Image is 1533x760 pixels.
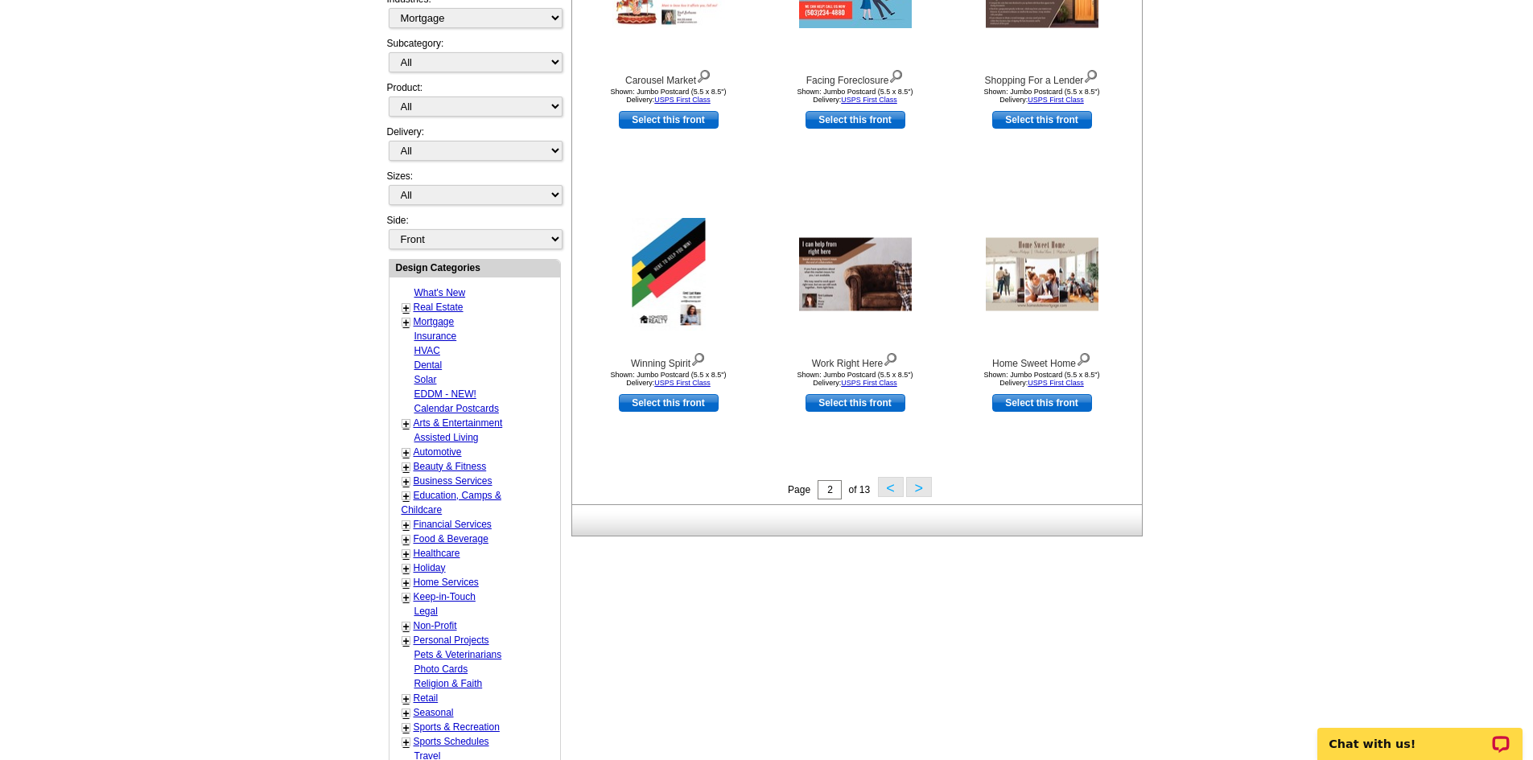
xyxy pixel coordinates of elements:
a: Real Estate [414,302,464,313]
img: Home Sweet Home [986,238,1098,311]
img: view design details [1083,66,1098,84]
a: + [403,533,410,546]
img: view design details [1076,349,1091,367]
a: Keep-in-Touch [414,591,476,602]
a: HVAC [414,345,440,356]
div: Shown: Jumbo Postcard (5.5 x 8.5") Delivery: [580,371,757,387]
img: view design details [883,349,898,367]
a: use this design [619,394,719,412]
a: Photo Cards [414,663,468,675]
a: Home Services [414,577,479,588]
div: Product: [387,80,561,125]
a: Beauty & Fitness [414,461,487,472]
a: Healthcare [414,548,460,559]
a: Automotive [414,446,462,458]
a: + [403,736,410,749]
a: Business Services [414,475,492,487]
div: Winning Spirit [580,349,757,371]
a: use this design [992,394,1092,412]
div: Shown: Jumbo Postcard (5.5 x 8.5") Delivery: [767,88,944,104]
div: Subcategory: [387,36,561,80]
span: Page [788,484,810,495]
a: + [403,548,410,561]
a: Retail [414,692,439,704]
a: Holiday [414,562,446,573]
a: What's New [414,287,466,298]
a: use this design [806,394,905,412]
img: Winning Spirit [632,218,705,331]
a: + [403,461,410,474]
a: Sports Schedules [414,736,489,747]
div: Shown: Jumbo Postcard (5.5 x 8.5") Delivery: [954,371,1131,387]
div: Home Sweet Home [954,349,1131,371]
a: + [403,692,410,705]
a: + [403,721,410,734]
div: Delivery: [387,125,561,169]
button: < [878,477,904,497]
a: USPS First Class [841,379,897,387]
a: Food & Beverage [414,533,488,544]
a: USPS First Class [654,379,711,387]
div: Side: [387,213,561,251]
a: + [403,591,410,604]
a: Sports & Recreation [414,721,500,733]
div: Work Right Here [767,349,944,371]
img: Work Right Here [799,238,912,311]
div: Sizes: [387,169,561,213]
a: Legal [414,606,438,617]
iframe: LiveChat chat widget [1307,709,1533,760]
div: Shown: Jumbo Postcard (5.5 x 8.5") Delivery: [767,371,944,387]
div: Facing Foreclosure [767,66,944,88]
a: + [403,635,410,647]
a: + [403,707,410,720]
div: Shopping For a Lender [954,66,1131,88]
a: Personal Projects [414,635,489,646]
a: use this design [992,111,1092,129]
a: Pets & Veterinarians [414,649,502,660]
a: Mortgage [414,316,455,327]
a: + [403,620,410,633]
a: + [403,417,410,430]
div: Design Categories [389,260,560,275]
img: view design details [888,66,904,84]
a: Arts & Entertainment [414,417,503,429]
button: > [906,477,932,497]
a: USPS First Class [841,96,897,104]
img: view design details [690,349,706,367]
a: Financial Services [414,519,492,530]
a: + [403,577,410,590]
a: use this design [806,111,905,129]
a: Calendar Postcards [414,403,499,414]
a: Seasonal [414,707,454,718]
a: + [403,562,410,575]
a: + [403,475,410,488]
a: USPS First Class [1028,379,1084,387]
a: Religion & Faith [414,678,483,689]
a: + [403,302,410,314]
a: Solar [414,374,437,385]
a: Insurance [414,331,457,342]
a: Education, Camps & Childcare [402,490,501,516]
img: view design details [696,66,711,84]
span: of 13 [848,484,870,495]
a: USPS First Class [654,96,711,104]
div: Shown: Jumbo Postcard (5.5 x 8.5") Delivery: [954,88,1131,104]
a: Non-Profit [414,620,457,631]
a: + [403,446,410,459]
div: Carousel Market [580,66,757,88]
a: + [403,490,410,503]
a: use this design [619,111,719,129]
div: Shown: Jumbo Postcard (5.5 x 8.5") Delivery: [580,88,757,104]
a: + [403,519,410,532]
a: EDDM - NEW! [414,388,476,400]
a: Dental [414,359,443,371]
a: + [403,316,410,329]
a: USPS First Class [1028,96,1084,104]
a: Assisted Living [414,432,479,443]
